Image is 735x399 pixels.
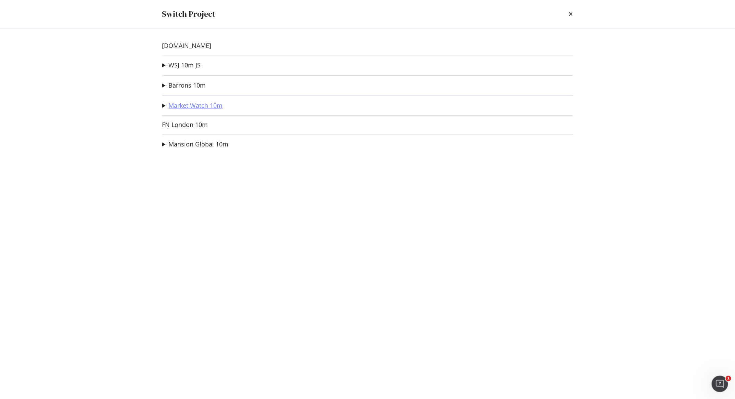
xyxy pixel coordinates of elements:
div: Switch Project [162,8,216,20]
div: times [569,8,573,20]
a: Mansion Global 10m [169,141,229,148]
summary: Mansion Global 10m [162,140,229,149]
a: FN London 10m [162,121,208,128]
summary: WSJ 10m JS [162,61,201,70]
a: [DOMAIN_NAME] [162,42,212,49]
a: Market Watch 10m [169,102,223,109]
iframe: Intercom live chat [712,376,728,392]
summary: Barrons 10m [162,81,206,90]
a: Barrons 10m [169,82,206,89]
span: 1 [726,376,731,381]
a: WSJ 10m JS [169,62,201,69]
summary: Market Watch 10m [162,101,223,110]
